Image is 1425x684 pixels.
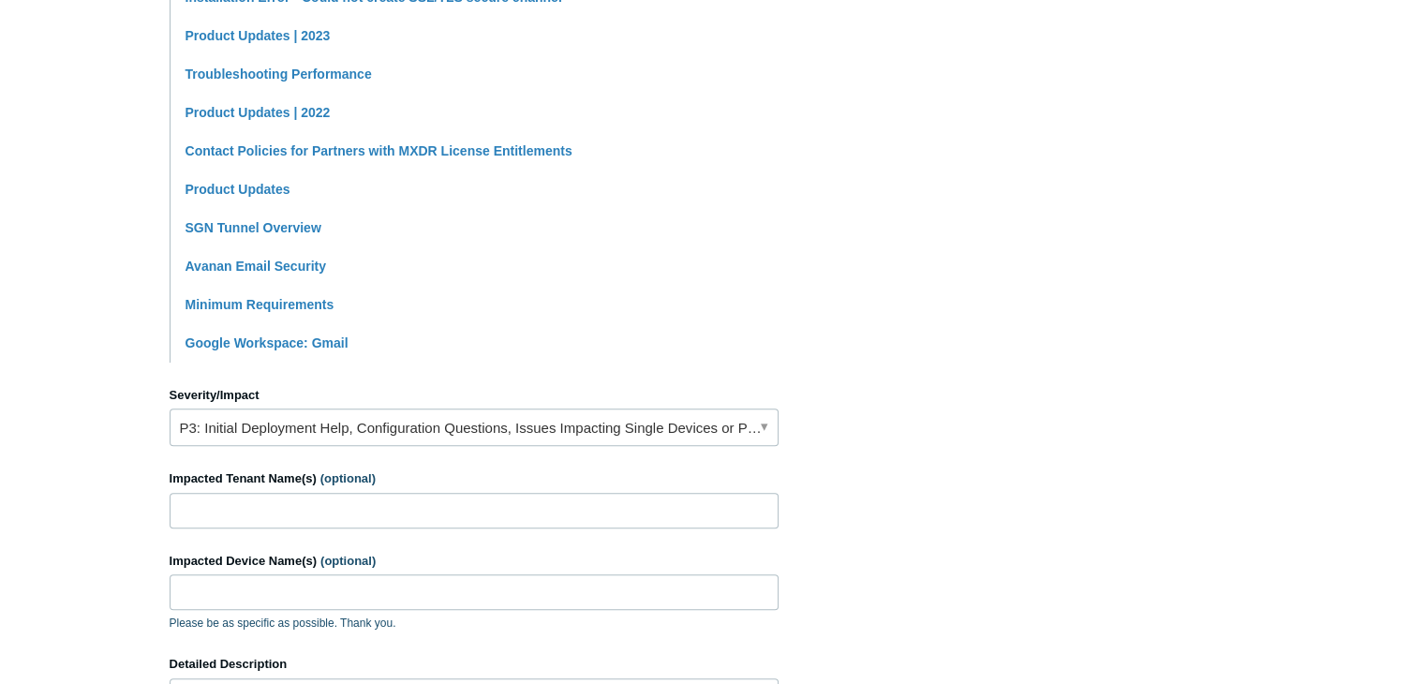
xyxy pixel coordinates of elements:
[186,220,321,235] a: SGN Tunnel Overview
[170,615,779,632] p: Please be as specific as possible. Thank you.
[186,182,290,197] a: Product Updates
[186,143,572,158] a: Contact Policies for Partners with MXDR License Entitlements
[186,259,326,274] a: Avanan Email Security
[170,655,779,674] label: Detailed Description
[186,105,331,120] a: Product Updates | 2022
[320,554,376,568] span: (optional)
[170,409,779,446] a: P3: Initial Deployment Help, Configuration Questions, Issues Impacting Single Devices or Past Out...
[170,386,779,405] label: Severity/Impact
[170,552,779,571] label: Impacted Device Name(s)
[186,335,349,350] a: Google Workspace: Gmail
[320,471,376,485] span: (optional)
[170,469,779,488] label: Impacted Tenant Name(s)
[186,67,372,82] a: Troubleshooting Performance
[186,297,334,312] a: Minimum Requirements
[186,28,331,43] a: Product Updates | 2023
